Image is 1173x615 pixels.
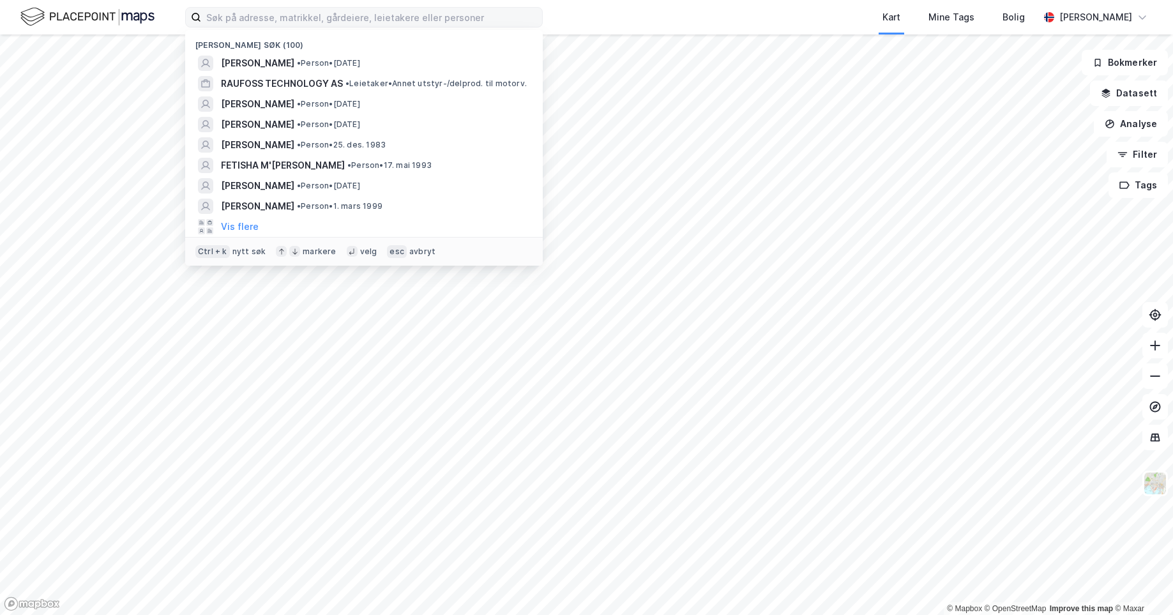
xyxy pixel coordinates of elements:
button: Vis flere [221,219,259,234]
div: velg [360,247,377,257]
span: [PERSON_NAME] [221,56,294,71]
span: • [347,160,351,170]
span: [PERSON_NAME] [221,96,294,112]
span: Person • [DATE] [297,58,360,68]
span: [PERSON_NAME] [221,199,294,214]
span: • [297,58,301,68]
span: • [297,119,301,129]
a: Improve this map [1050,604,1113,613]
div: Bolig [1003,10,1025,25]
span: • [297,201,301,211]
span: [PERSON_NAME] [221,178,294,194]
span: • [345,79,349,88]
button: Analyse [1094,111,1168,137]
a: OpenStreetMap [985,604,1047,613]
span: RAUFOSS TECHNOLOGY AS [221,76,343,91]
span: Person • [DATE] [297,181,360,191]
span: • [297,140,301,149]
div: nytt søk [232,247,266,257]
span: Leietaker • Annet utstyr-/delprod. til motorv. [345,79,527,89]
button: Tags [1109,172,1168,198]
span: [PERSON_NAME] [221,137,294,153]
div: Kart [882,10,900,25]
div: [PERSON_NAME] søk (100) [185,30,543,53]
span: Person • 25. des. 1983 [297,140,386,150]
span: Person • [DATE] [297,99,360,109]
a: Mapbox [947,604,982,613]
a: Mapbox homepage [4,596,60,611]
span: • [297,99,301,109]
div: Mine Tags [928,10,974,25]
div: [PERSON_NAME] [1059,10,1132,25]
iframe: Chat Widget [1109,554,1173,615]
span: • [297,181,301,190]
span: Person • [DATE] [297,119,360,130]
button: Filter [1107,142,1168,167]
span: [PERSON_NAME] [221,117,294,132]
span: Person • 1. mars 1999 [297,201,382,211]
img: Z [1143,471,1167,496]
button: Bokmerker [1082,50,1168,75]
div: markere [303,247,336,257]
img: logo.f888ab2527a4732fd821a326f86c7f29.svg [20,6,155,28]
div: Ctrl + k [195,245,230,258]
button: Datasett [1090,80,1168,106]
span: FETISHA M'[PERSON_NAME] [221,158,345,173]
div: avbryt [409,247,435,257]
span: Person • 17. mai 1993 [347,160,432,171]
input: Søk på adresse, matrikkel, gårdeiere, leietakere eller personer [201,8,542,27]
div: esc [387,245,407,258]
